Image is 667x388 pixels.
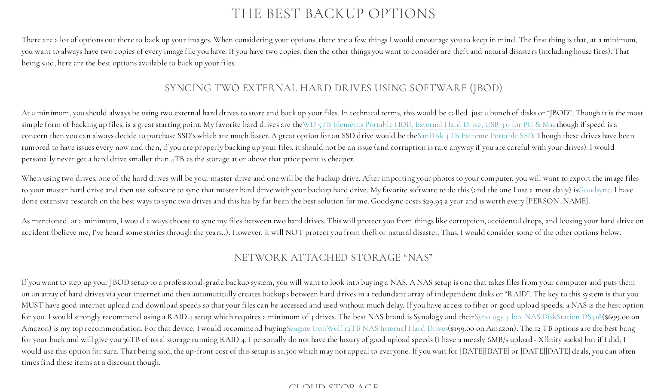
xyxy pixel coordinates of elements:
a: WD 5TB Elements Portable HDD, External Hard Drive, USB 3.0 for PC & Mac [303,119,557,130]
a: Synology 4 bay NAS DiskStation DS418 [474,311,602,322]
p: As mentioned, at a minimum, I would always choose to sync my files between two hard drives. This ... [21,215,646,238]
p: When using two drives, one of the hard drives will be your master drive and one will be the backu... [21,172,646,207]
h2: The Best Backup Options [21,5,646,22]
a: Seagate IronWolf 12TB NAS Internal Hard Drives [286,323,448,334]
a: Goodsync [578,185,611,195]
h3: Syncing two external hard drives using software (JBOD) [21,79,646,96]
h3: Network Attached Storage “NAS” [21,249,646,266]
p: There are a lot of options out there to back up your images. When considering your options, there... [21,34,646,68]
p: At a minimum, you should always be using two external hard drives to store and back up your files... [21,107,646,164]
a: SanDisk 4TB Extreme Portable SSD [417,130,533,141]
p: If you want to step up your JBOD setup to a professional-grade backup system, you will want to lo... [21,277,646,368]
